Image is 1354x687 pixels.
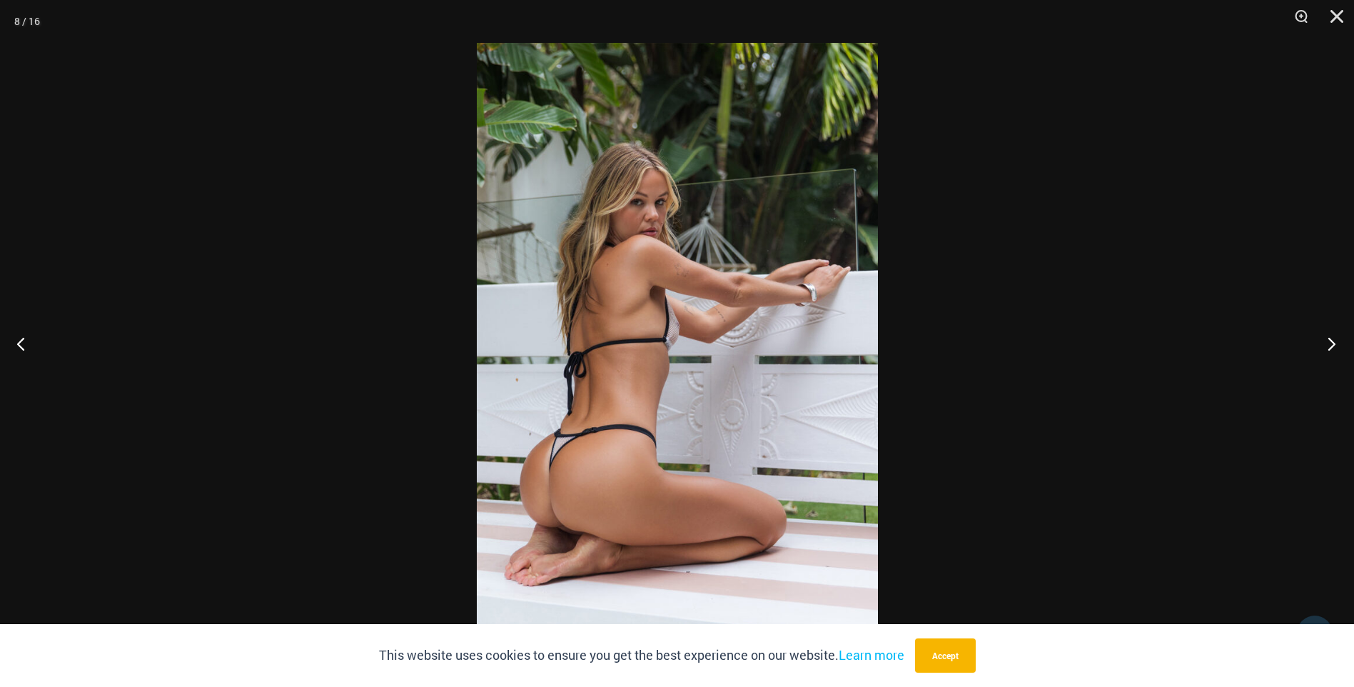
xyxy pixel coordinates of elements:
div: 8 / 16 [14,11,40,32]
button: Accept [915,638,976,673]
img: Trade Winds IvoryInk 317 Top 469 Thong 11 [477,43,878,644]
button: Next [1300,308,1354,379]
a: Learn more [839,646,904,663]
p: This website uses cookies to ensure you get the best experience on our website. [379,645,904,666]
